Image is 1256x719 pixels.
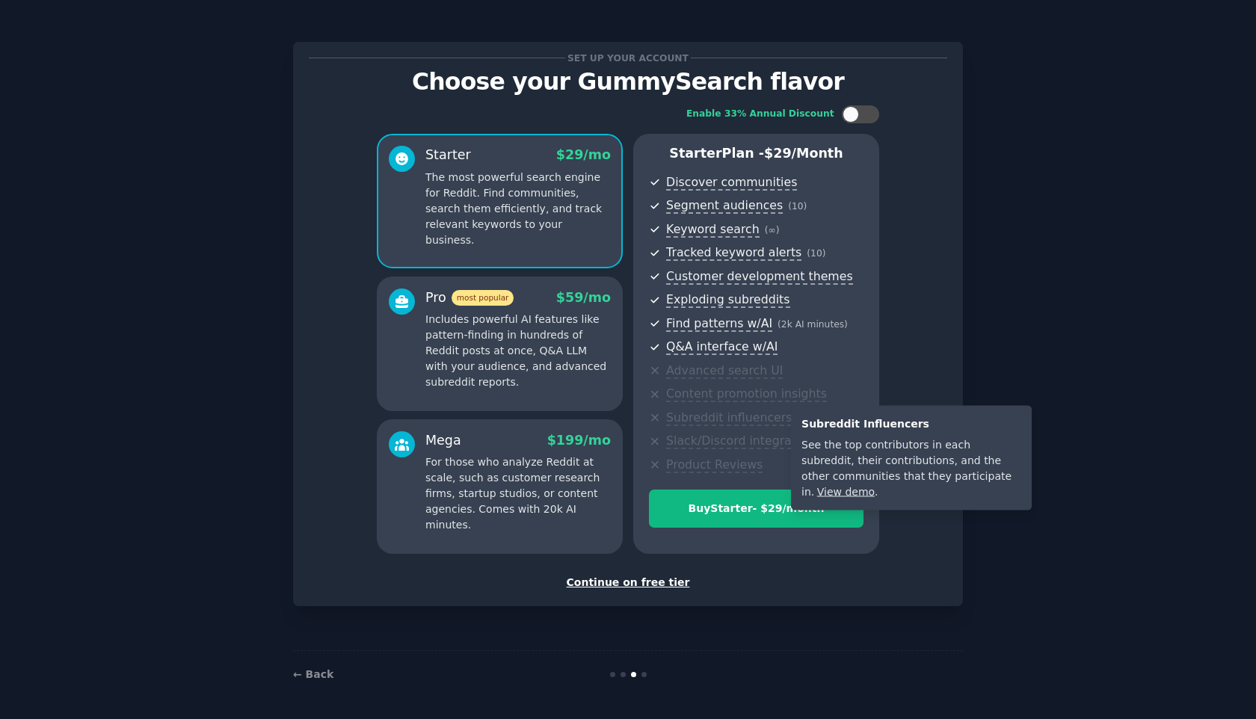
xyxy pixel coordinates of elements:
span: Keyword search [666,222,760,238]
a: View demo [817,486,875,498]
span: Subreddit influencers [666,410,792,426]
span: $ 29 /mo [556,147,611,162]
p: Starter Plan - [649,144,863,163]
p: For those who analyze Reddit at scale, such as customer research firms, startup studios, or conte... [425,454,611,533]
span: Find patterns w/AI [666,316,772,332]
div: Mega [425,431,461,450]
span: Segment audiences [666,198,783,214]
div: Continue on free tier [309,575,947,590]
span: Discover communities [666,175,797,191]
span: $ 29 /month [764,146,843,161]
div: See the top contributors in each subreddit, their contributions, and the other communities that t... [801,437,1021,500]
span: Customer development themes [666,269,853,285]
span: Slack/Discord integration [666,433,814,449]
span: ( ∞ ) [765,225,780,235]
span: Tracked keyword alerts [666,245,801,261]
span: Product Reviews [666,457,763,473]
p: Includes powerful AI features like pattern-finding in hundreds of Reddit posts at once, Q&A LLM w... [425,312,611,390]
p: Choose your GummySearch flavor [309,69,947,95]
span: ( 10 ) [807,248,825,259]
span: Exploding subreddits [666,292,789,308]
button: BuyStarter- $29/month [649,490,863,528]
a: ← Back [293,668,333,680]
span: $ 59 /mo [556,290,611,305]
div: Starter [425,146,471,164]
div: Pro [425,288,514,307]
div: Subreddit Influencers [801,416,1021,432]
span: Q&A interface w/AI [666,339,778,355]
span: Content promotion insights [666,386,827,402]
div: Buy Starter - $ 29 /month [650,501,863,516]
p: The most powerful search engine for Reddit. Find communities, search them efficiently, and track ... [425,170,611,248]
span: ( 10 ) [788,201,807,212]
span: Set up your account [565,50,692,66]
span: ( 2k AI minutes ) [778,319,848,330]
span: Advanced search UI [666,363,783,379]
div: Enable 33% Annual Discount [686,108,834,121]
span: $ 199 /mo [547,433,611,448]
span: most popular [452,290,514,306]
